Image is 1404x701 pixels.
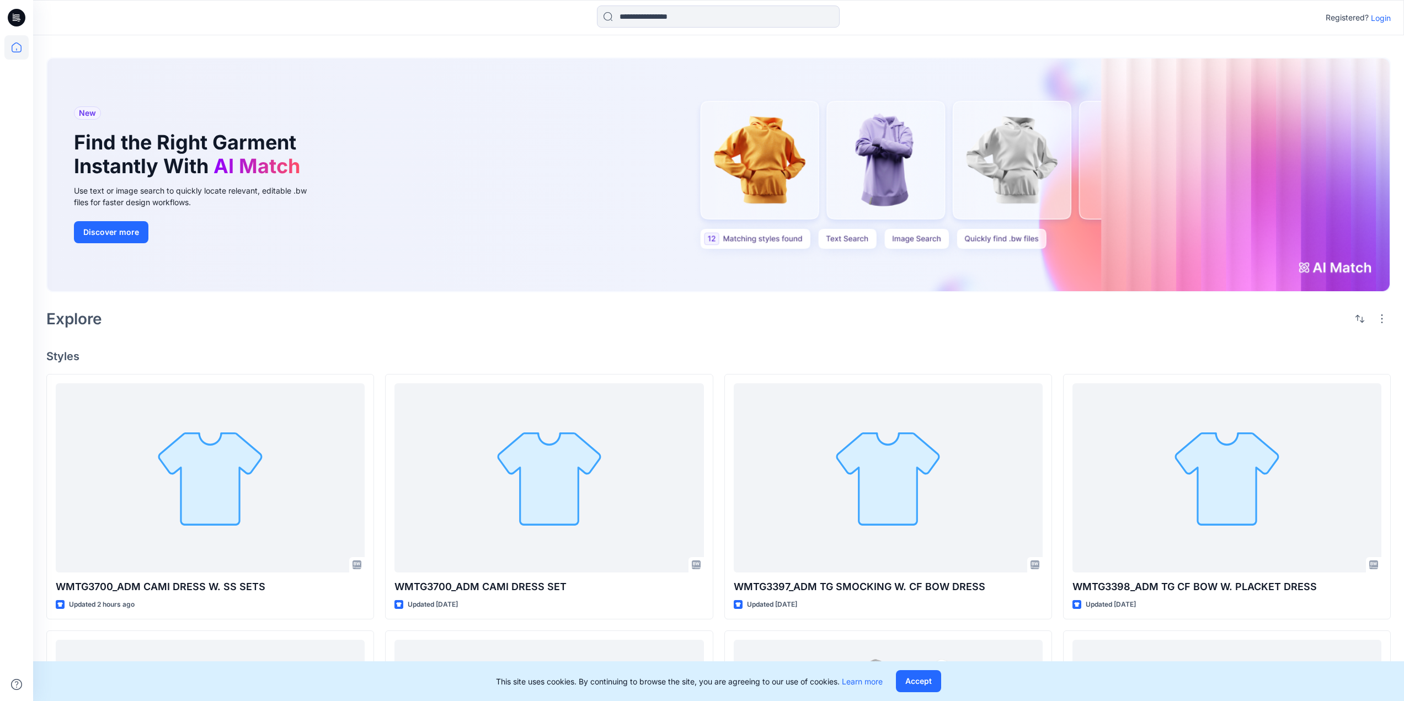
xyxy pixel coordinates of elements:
p: Updated 2 hours ago [69,599,135,611]
h4: Styles [46,350,1391,363]
a: WMTG3700_ADM CAMI DRESS W. SS SETS [56,383,365,572]
p: Updated [DATE] [1086,599,1136,611]
button: Discover more [74,221,148,243]
a: WMTG3700_ADM CAMI DRESS SET [394,383,703,572]
a: WMTG3398_ADM TG CF BOW W. PLACKET DRESS [1072,383,1381,572]
button: Accept [896,670,941,692]
p: WMTG3397_ADM TG SMOCKING W. CF BOW DRESS [734,579,1043,595]
p: WMTG3398_ADM TG CF BOW W. PLACKET DRESS [1072,579,1381,595]
a: WMTG3397_ADM TG SMOCKING W. CF BOW DRESS [734,383,1043,572]
p: WMTG3700_ADM CAMI DRESS SET [394,579,703,595]
h2: Explore [46,310,102,328]
p: Registered? [1326,11,1369,24]
a: Learn more [842,677,883,686]
p: Updated [DATE] [747,599,797,611]
div: Use text or image search to quickly locate relevant, editable .bw files for faster design workflows. [74,185,322,208]
p: Updated [DATE] [408,599,458,611]
p: Login [1371,12,1391,24]
h1: Find the Right Garment Instantly With [74,131,306,178]
p: WMTG3700_ADM CAMI DRESS W. SS SETS [56,579,365,595]
span: AI Match [213,154,300,178]
p: This site uses cookies. By continuing to browse the site, you are agreeing to our use of cookies. [496,676,883,687]
span: New [79,106,96,120]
